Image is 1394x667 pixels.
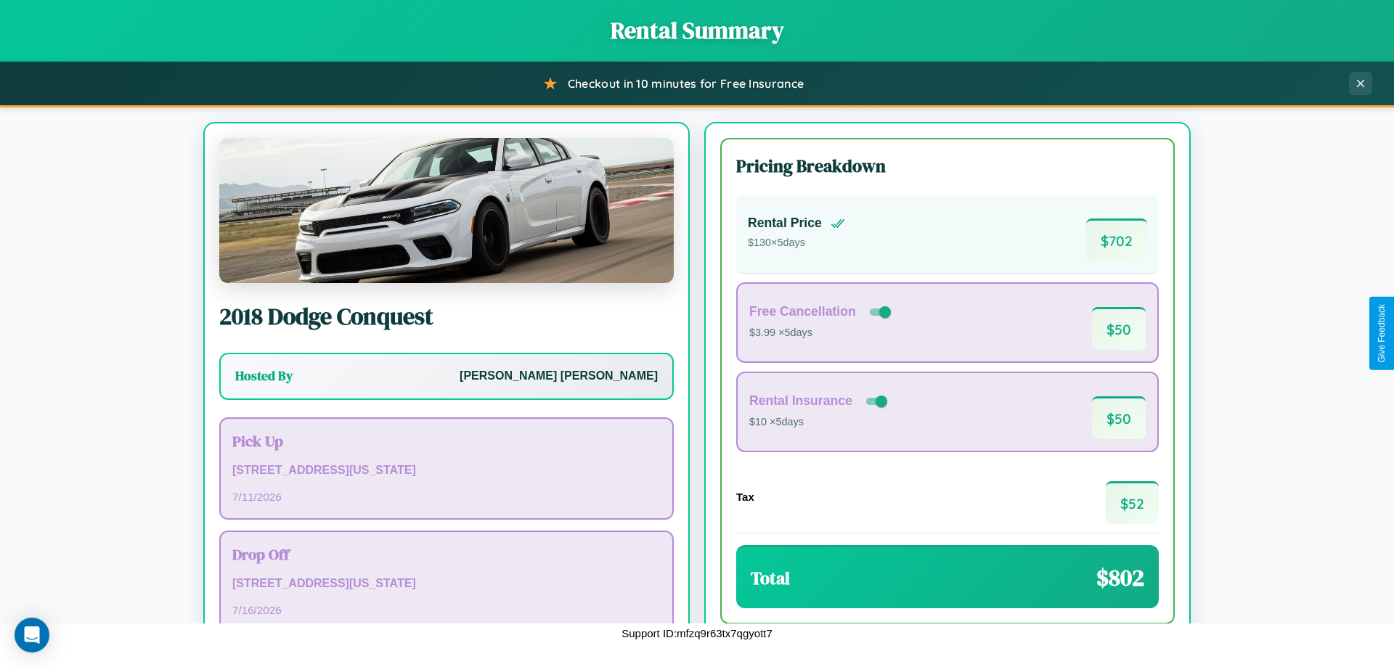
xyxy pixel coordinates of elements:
[736,154,1159,178] h3: Pricing Breakdown
[1092,307,1146,350] span: $ 50
[232,487,661,507] p: 7 / 11 / 2026
[15,15,1379,46] h1: Rental Summary
[219,300,674,332] h2: 2018 Dodge Conquest
[748,216,822,231] h4: Rental Price
[1106,481,1159,524] span: $ 52
[1086,218,1147,261] span: $ 702
[749,413,890,432] p: $10 × 5 days
[1377,304,1387,363] div: Give Feedback
[749,324,894,343] p: $3.99 × 5 days
[736,491,754,503] h4: Tax
[232,460,661,481] p: [STREET_ADDRESS][US_STATE]
[232,573,661,594] p: [STREET_ADDRESS][US_STATE]
[748,234,845,253] p: $ 130 × 5 days
[568,76,804,91] span: Checkout in 10 minutes for Free Insurance
[232,600,661,620] p: 7 / 16 / 2026
[232,430,661,451] h3: Pick Up
[751,566,790,590] h3: Total
[232,544,661,565] h3: Drop Off
[621,623,773,643] p: Support ID: mfzq9r63tx7qgyott7
[15,618,49,652] div: Open Intercom Messenger
[749,304,856,319] h4: Free Cancellation
[1092,396,1146,439] span: $ 50
[235,367,293,385] h3: Hosted By
[460,366,658,387] p: [PERSON_NAME] [PERSON_NAME]
[219,138,674,283] img: Dodge Conquest
[749,393,852,409] h4: Rental Insurance
[1096,562,1144,594] span: $ 802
